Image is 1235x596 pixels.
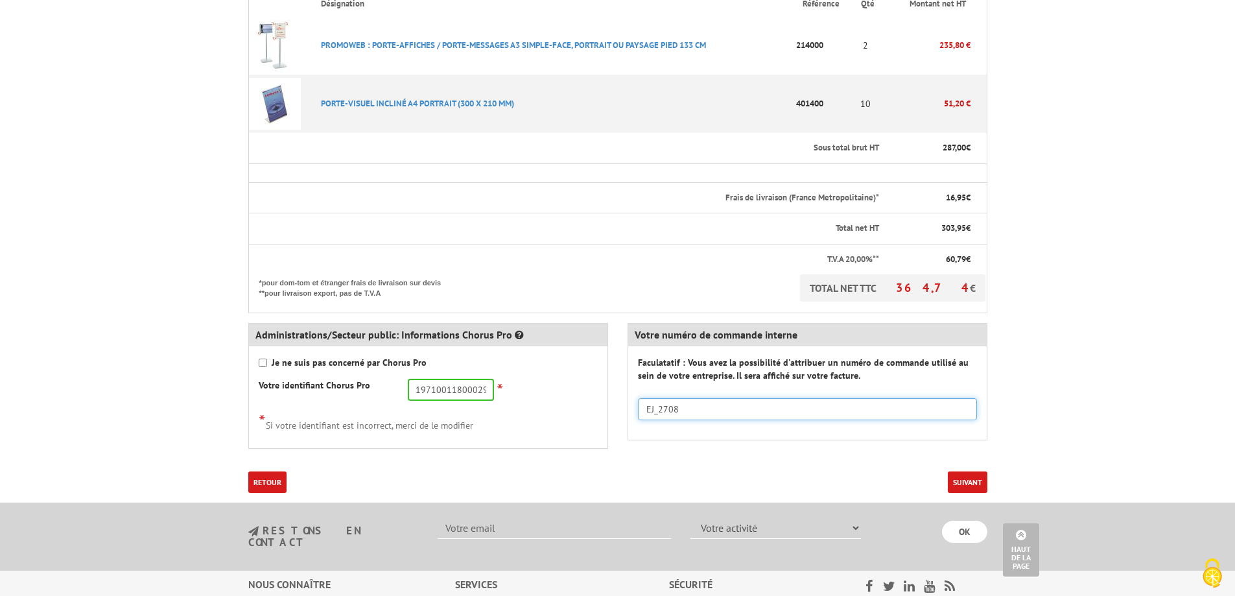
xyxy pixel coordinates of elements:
[1190,552,1235,596] button: Cookies (fenêtre modale)
[1003,523,1039,577] a: Haut de la page
[248,133,880,163] th: Sous total brut HT
[942,521,987,543] input: OK
[880,92,970,115] p: 51,20 €
[946,192,966,203] span: 16,95
[259,359,267,367] input: Je ne suis pas concerné par Chorus Pro
[851,75,881,133] td: 10
[943,142,966,153] span: 287,00
[891,254,970,266] p: €
[669,577,832,592] div: Sécurité
[891,222,970,235] p: €
[248,525,419,548] h3: restons en contact
[259,411,598,432] div: Si votre identifiant est incorrect, merci de le modifier
[946,254,966,265] span: 60,79
[249,19,301,71] img: PROMOWEB : PORTE-AFFICHES / PORTE-MESSAGES A3 SIMPLE-FACE, PORTRAIT OU PAYSAGE PIED 133 CM
[896,280,970,295] span: 364,74
[891,142,970,154] p: €
[851,16,881,75] td: 2
[1196,557,1229,590] img: Cookies (fenêtre modale)
[792,92,851,115] p: 401400
[438,517,671,539] input: Votre email
[321,40,706,51] a: PROMOWEB : PORTE-AFFICHES / PORTE-MESSAGES A3 SIMPLE-FACE, PORTRAIT OU PAYSAGE PIED 133 CM
[259,274,454,298] p: *pour dom-tom et étranger frais de livraison sur devis **pour livraison export, pas de T.V.A
[259,379,370,392] label: Votre identifiant Chorus Pro
[248,577,455,592] div: Nous connaître
[321,98,514,109] a: PORTE-VISUEL INCLINé A4 PORTRAIT (300 X 210 MM)
[272,357,427,368] strong: Je ne suis pas concerné par Chorus Pro
[248,182,880,213] th: Frais de livraison (France Metropolitaine)*
[792,34,851,56] p: 214000
[248,471,287,493] a: Retour
[880,34,970,56] p: 235,80 €
[248,526,259,537] img: newsletter.jpg
[638,356,977,382] label: Faculatatif : Vous avez la possibilité d'attribuer un numéro de commande utilisé au sein de votre...
[628,324,987,346] div: Votre numéro de commande interne
[638,398,977,420] input: Numéro de commande interne
[891,192,970,204] p: €
[941,222,966,233] span: 303,95
[248,213,880,244] th: Total net HT
[249,78,301,130] img: PORTE-VISUEL INCLINé A4 PORTRAIT (300 X 210 MM)
[948,471,987,493] button: Suivant
[800,274,985,302] p: TOTAL NET TTC €
[455,577,670,592] div: Services
[249,324,607,346] div: Administrations/Secteur public: Informations Chorus Pro
[259,254,880,266] p: T.V.A 20,00%**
